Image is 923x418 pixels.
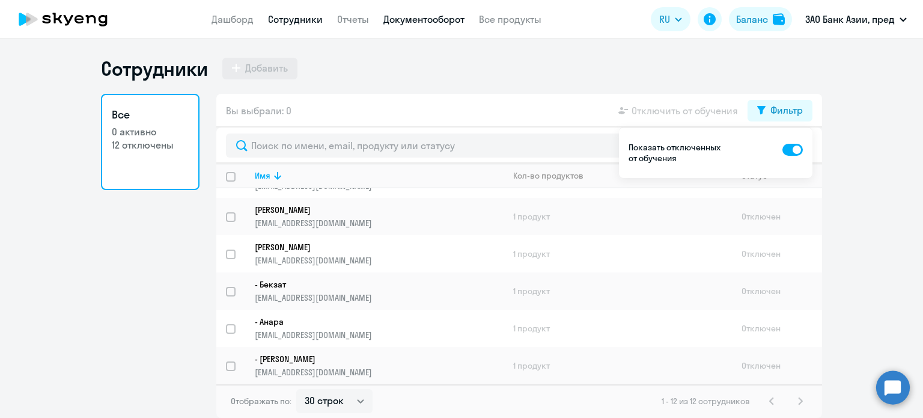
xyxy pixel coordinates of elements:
[255,242,487,253] p: [PERSON_NAME]
[255,330,503,340] p: [EMAIL_ADDRESS][DOMAIN_NAME]
[255,242,503,266] a: [PERSON_NAME][EMAIL_ADDRESS][DOMAIN_NAME]
[504,310,732,347] td: 1 продукт
[513,170,583,181] div: Кол-во продуктов
[112,138,189,152] p: 12 отключены
[629,142,723,164] p: Показать отключенных от обучения
[255,218,503,229] p: [EMAIL_ADDRESS][DOMAIN_NAME]
[255,354,487,364] p: - [PERSON_NAME]
[732,347,822,384] td: Отключен
[112,107,189,123] h3: Все
[255,170,503,181] div: Имя
[732,272,822,310] td: Отключен
[112,125,189,138] p: 0 активно
[770,103,803,117] div: Фильтр
[504,347,732,384] td: 1 продукт
[383,13,465,25] a: Документооборот
[513,170,731,181] div: Кол-во продуктов
[255,170,270,181] div: Имя
[504,198,732,235] td: 1 продукт
[255,292,503,303] p: [EMAIL_ADDRESS][DOMAIN_NAME]
[222,58,297,79] button: Добавить
[255,316,503,340] a: - Анара[EMAIL_ADDRESS][DOMAIN_NAME]
[212,13,254,25] a: Дашборд
[729,7,792,31] button: Балансbalance
[245,61,288,75] div: Добавить
[805,12,895,26] p: ЗАО Банк Азии, пред
[255,279,487,290] p: - Бекзат
[773,13,785,25] img: balance
[226,134,812,158] input: Поиск по имени, email, продукту или статусу
[748,100,812,121] button: Фильтр
[479,13,541,25] a: Все продукты
[651,7,690,31] button: RU
[255,354,503,378] a: - [PERSON_NAME][EMAIL_ADDRESS][DOMAIN_NAME]
[504,235,732,272] td: 1 продукт
[226,103,291,118] span: Вы выбрали: 0
[101,57,208,81] h1: Сотрудники
[732,235,822,272] td: Отключен
[255,367,503,378] p: [EMAIL_ADDRESS][DOMAIN_NAME]
[742,170,821,181] div: Статус
[255,204,487,215] p: [PERSON_NAME]
[659,12,670,26] span: RU
[504,272,732,310] td: 1 продукт
[337,13,369,25] a: Отчеты
[268,13,323,25] a: Сотрудники
[101,94,200,190] a: Все0 активно12 отключены
[732,310,822,347] td: Отключен
[255,316,487,327] p: - Анара
[736,12,768,26] div: Баланс
[255,255,503,266] p: [EMAIL_ADDRESS][DOMAIN_NAME]
[231,396,291,407] span: Отображать по:
[255,204,503,229] a: [PERSON_NAME][EMAIL_ADDRESS][DOMAIN_NAME]
[255,279,503,303] a: - Бекзат[EMAIL_ADDRESS][DOMAIN_NAME]
[662,396,750,407] span: 1 - 12 из 12 сотрудников
[732,198,822,235] td: Отключен
[799,5,913,34] button: ЗАО Банк Азии, пред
